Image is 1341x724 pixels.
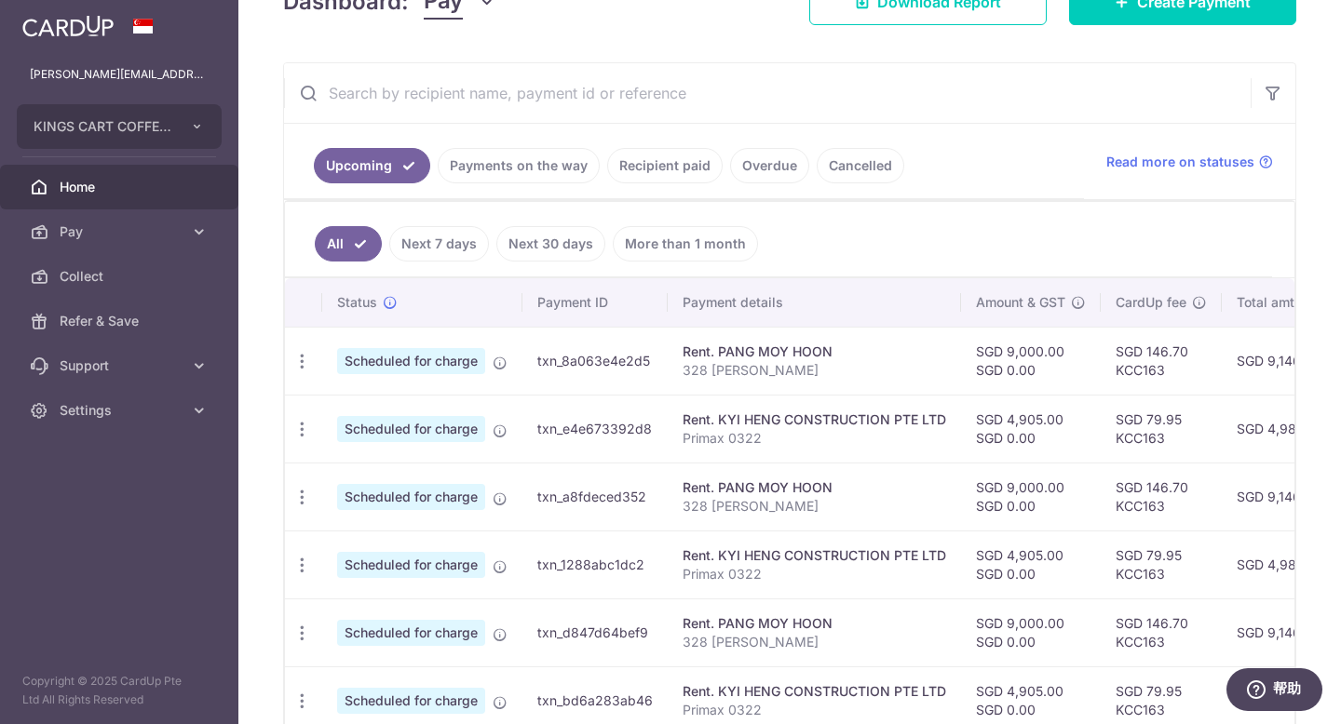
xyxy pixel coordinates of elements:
[314,148,430,183] a: Upcoming
[337,293,377,312] span: Status
[522,327,668,395] td: txn_8a063e4e2d5
[683,546,946,565] div: Rent. KYI HENG CONSTRUCTION PTE LTD
[961,530,1101,598] td: SGD 4,905.00 SGD 0.00
[976,293,1065,312] span: Amount & GST
[22,15,114,37] img: CardUp
[1101,463,1222,530] td: SGD 146.70 KCC163
[961,395,1101,463] td: SGD 4,905.00 SGD 0.00
[60,401,183,420] span: Settings
[668,278,961,327] th: Payment details
[683,565,946,583] p: Primax 0322
[522,278,668,327] th: Payment ID
[683,410,946,429] div: Rent. KYI HENG CONSTRUCTION PTE LTD
[60,178,183,196] span: Home
[961,463,1101,530] td: SGD 9,000.00 SGD 0.00
[730,148,809,183] a: Overdue
[1222,598,1339,666] td: SGD 9,146.70
[34,117,171,136] span: KINGS CART COFFEE PTE. LTD.
[522,463,668,530] td: txn_a8fdeced352
[613,226,758,261] a: More than 1 month
[30,65,209,84] p: [PERSON_NAME][EMAIL_ADDRESS][DOMAIN_NAME]
[522,530,668,598] td: txn_1288abc1dc2
[1222,327,1339,395] td: SGD 9,146.70
[389,226,489,261] a: Next 7 days
[683,478,946,497] div: Rent. PANG MOY HOON
[522,598,668,666] td: txn_d847d64bef9
[337,688,485,714] span: Scheduled for charge
[60,222,183,241] span: Pay
[683,342,946,361] div: Rent. PANG MOY HOON
[1106,153,1273,171] a: Read more on statuses
[1237,293,1298,312] span: Total amt.
[1106,153,1254,171] span: Read more on statuses
[1101,598,1222,666] td: SGD 146.70 KCC163
[17,104,222,149] button: KINGS CART COFFEE PTE. LTD.
[1222,530,1339,598] td: SGD 4,984.95
[683,429,946,448] p: Primax 0322
[60,356,183,375] span: Support
[337,484,485,510] span: Scheduled for charge
[1222,463,1339,530] td: SGD 9,146.70
[522,395,668,463] td: txn_e4e673392d8
[315,226,382,261] a: All
[683,682,946,701] div: Rent. KYI HENG CONSTRUCTION PTE LTD
[337,552,485,578] span: Scheduled for charge
[337,416,485,442] span: Scheduled for charge
[961,327,1101,395] td: SGD 9,000.00 SGD 0.00
[337,348,485,374] span: Scheduled for charge
[1226,668,1322,715] iframe: 打开一个小组件，您可以在其中找到更多信息
[683,633,946,651] p: 328 [PERSON_NAME]
[683,361,946,380] p: 328 [PERSON_NAME]
[1222,395,1339,463] td: SGD 4,984.95
[683,614,946,633] div: Rent. PANG MOY HOON
[683,497,946,516] p: 328 [PERSON_NAME]
[961,598,1101,666] td: SGD 9,000.00 SGD 0.00
[1101,327,1222,395] td: SGD 146.70 KCC163
[1101,530,1222,598] td: SGD 79.95 KCC163
[337,620,485,646] span: Scheduled for charge
[60,267,183,286] span: Collect
[683,701,946,719] p: Primax 0322
[1101,395,1222,463] td: SGD 79.95 KCC163
[438,148,600,183] a: Payments on the way
[817,148,904,183] a: Cancelled
[1116,293,1186,312] span: CardUp fee
[607,148,723,183] a: Recipient paid
[496,226,605,261] a: Next 30 days
[60,312,183,330] span: Refer & Save
[284,63,1251,123] input: Search by recipient name, payment id or reference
